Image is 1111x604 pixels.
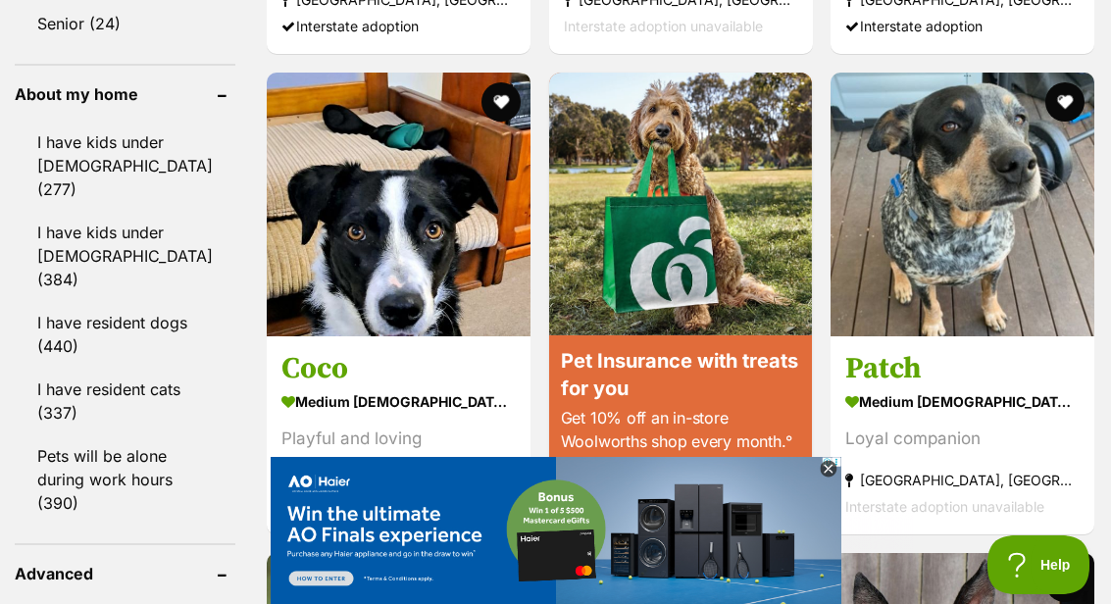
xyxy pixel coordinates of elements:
[831,335,1094,534] a: Patch medium [DEMOGRAPHIC_DATA] Dog Loyal companion [GEOGRAPHIC_DATA], [GEOGRAPHIC_DATA] Intersta...
[281,387,516,416] strong: medium [DEMOGRAPHIC_DATA] Dog
[15,565,235,582] header: Advanced
[281,350,516,387] h3: Coco
[15,369,235,433] a: I have resident cats (337)
[845,350,1080,387] h3: Patch
[15,435,235,524] a: Pets will be alone during work hours (390)
[281,426,516,452] div: Playful and loving
[831,73,1094,336] img: Patch - Australian Cattle Dog
[845,387,1080,416] strong: medium [DEMOGRAPHIC_DATA] Dog
[1045,563,1085,602] button: favourite
[481,82,521,122] button: favourite
[15,85,235,103] header: About my home
[267,335,530,534] a: Coco medium [DEMOGRAPHIC_DATA] Dog Playful and loving [GEOGRAPHIC_DATA], [GEOGRAPHIC_DATA] Inters...
[845,426,1080,452] div: Loyal companion
[15,212,235,300] a: I have kids under [DEMOGRAPHIC_DATA] (384)
[1045,82,1085,122] button: favourite
[845,498,1044,515] span: Interstate adoption unavailable
[267,73,530,336] img: Coco - Bearded Collie x Australian Kelpie Dog
[281,13,516,39] div: Interstate adoption
[15,122,235,210] a: I have kids under [DEMOGRAPHIC_DATA] (277)
[845,13,1080,39] div: Interstate adoption
[15,302,235,367] a: I have resident dogs (440)
[845,467,1080,493] strong: [GEOGRAPHIC_DATA], [GEOGRAPHIC_DATA]
[564,18,763,34] span: Interstate adoption unavailable
[199,506,913,594] iframe: Advertisement
[987,535,1091,594] iframe: Help Scout Beacon - Open
[15,3,235,44] a: Senior (24)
